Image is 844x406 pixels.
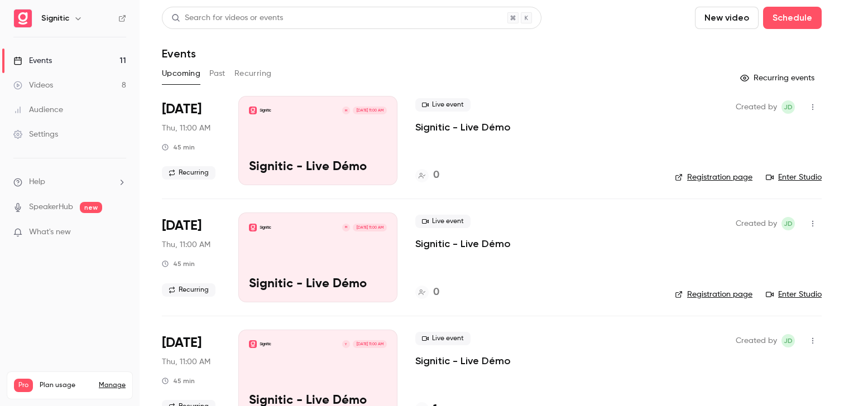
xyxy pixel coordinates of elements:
a: Enter Studio [766,289,822,300]
img: Signitic - Live Démo [249,107,257,114]
p: Signitic [260,341,271,347]
img: Signitic [14,9,32,27]
div: 45 min [162,143,195,152]
p: Signitic - Live Démo [249,277,387,292]
a: Manage [99,381,126,390]
span: Thu, 11:00 AM [162,123,210,134]
span: Thu, 11:00 AM [162,356,210,368]
span: Joris Dulac [781,334,795,347]
button: Recurring events [735,69,822,87]
div: Y [342,340,351,349]
div: Events [13,55,52,66]
a: Signitic - Live Démo [415,237,511,250]
span: [DATE] [162,100,202,118]
iframe: Noticeable Trigger [113,228,126,238]
span: JD [784,217,793,230]
span: Recurring [162,166,215,180]
p: Signitic [260,225,271,230]
span: Live event [415,332,471,345]
span: JD [784,334,793,347]
div: 45 min [162,259,195,268]
a: Registration page [675,172,752,183]
button: New video [695,7,759,29]
span: Thu, 11:00 AM [162,239,210,250]
span: What's new [29,226,71,238]
span: JD [784,100,793,114]
span: Created by [736,334,777,347]
span: Plan usage [40,381,92,390]
div: 45 min [162,376,195,385]
button: Recurring [234,65,272,83]
a: Signitic - Live Démo [415,354,511,368]
div: Settings [13,129,58,140]
p: Signitic [260,108,271,113]
h4: 0 [433,285,439,300]
a: SpeakerHub [29,201,73,213]
span: [DATE] [162,217,202,235]
span: Live event [415,215,471,228]
span: [DATE] 11:00 AM [353,340,386,348]
span: [DATE] [162,334,202,352]
div: Audience [13,104,63,115]
p: Signitic - Live Démo [249,160,387,175]
div: M [342,223,351,232]
span: Help [29,176,45,188]
div: Sep 25 Thu, 11:00 AM (Europe/Paris) [162,96,220,185]
a: 0 [415,285,439,300]
div: Oct 2 Thu, 11:00 AM (Europe/Paris) [162,212,220,302]
span: Created by [736,217,777,230]
a: 0 [415,168,439,183]
h1: Events [162,47,196,60]
div: Search for videos or events [171,12,283,24]
img: Signitic - Live Démo [249,224,257,231]
a: Signitic - Live DémoSigniticM[DATE] 11:00 AMSignitic - Live Démo [238,96,397,185]
img: Signitic - Live Démo [249,340,257,348]
span: [DATE] 11:00 AM [353,224,386,231]
span: Created by [736,100,777,114]
div: M [342,106,351,115]
span: Joris Dulac [781,217,795,230]
a: Registration page [675,289,752,300]
span: Recurring [162,283,215,297]
span: Joris Dulac [781,100,795,114]
li: help-dropdown-opener [13,176,126,188]
a: Signitic - Live Démo [415,120,511,134]
span: [DATE] 11:00 AM [353,107,386,114]
a: Signitic - Live DémoSigniticM[DATE] 11:00 AMSignitic - Live Démo [238,212,397,302]
a: Enter Studio [766,172,822,183]
span: Pro [14,379,33,392]
h6: Signitic [41,13,69,24]
button: Upcoming [162,65,200,83]
button: Schedule [763,7,822,29]
span: new [80,202,102,213]
span: Live event [415,98,471,112]
div: Videos [13,80,53,91]
h4: 0 [433,168,439,183]
button: Past [209,65,226,83]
